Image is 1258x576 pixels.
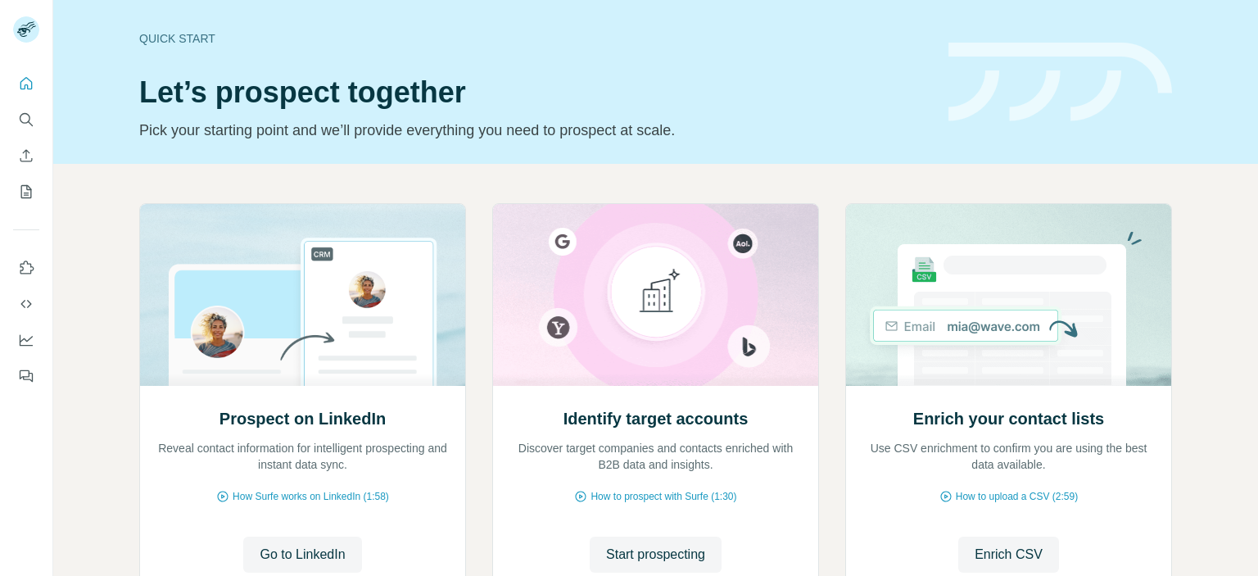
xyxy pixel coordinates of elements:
[956,489,1078,504] span: How to upload a CSV (2:59)
[13,177,39,206] button: My lists
[958,537,1059,573] button: Enrich CSV
[975,545,1043,565] span: Enrich CSV
[948,43,1172,122] img: banner
[845,204,1172,386] img: Enrich your contact lists
[13,69,39,98] button: Quick start
[139,76,929,109] h1: Let’s prospect together
[862,440,1155,473] p: Use CSV enrichment to confirm you are using the best data available.
[606,545,705,565] span: Start prospecting
[139,204,466,386] img: Prospect on LinkedIn
[156,440,449,473] p: Reveal contact information for intelligent prospecting and instant data sync.
[139,119,929,142] p: Pick your starting point and we’ll provide everything you need to prospect at scale.
[243,537,361,573] button: Go to LinkedIn
[219,407,386,430] h2: Prospect on LinkedIn
[139,30,929,47] div: Quick start
[13,141,39,170] button: Enrich CSV
[492,204,819,386] img: Identify target accounts
[509,440,802,473] p: Discover target companies and contacts enriched with B2B data and insights.
[260,545,345,565] span: Go to LinkedIn
[13,361,39,391] button: Feedback
[13,253,39,283] button: Use Surfe on LinkedIn
[13,289,39,319] button: Use Surfe API
[13,105,39,134] button: Search
[233,489,389,504] span: How Surfe works on LinkedIn (1:58)
[13,325,39,355] button: Dashboard
[563,407,749,430] h2: Identify target accounts
[591,489,736,504] span: How to prospect with Surfe (1:30)
[913,407,1104,430] h2: Enrich your contact lists
[590,537,722,573] button: Start prospecting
